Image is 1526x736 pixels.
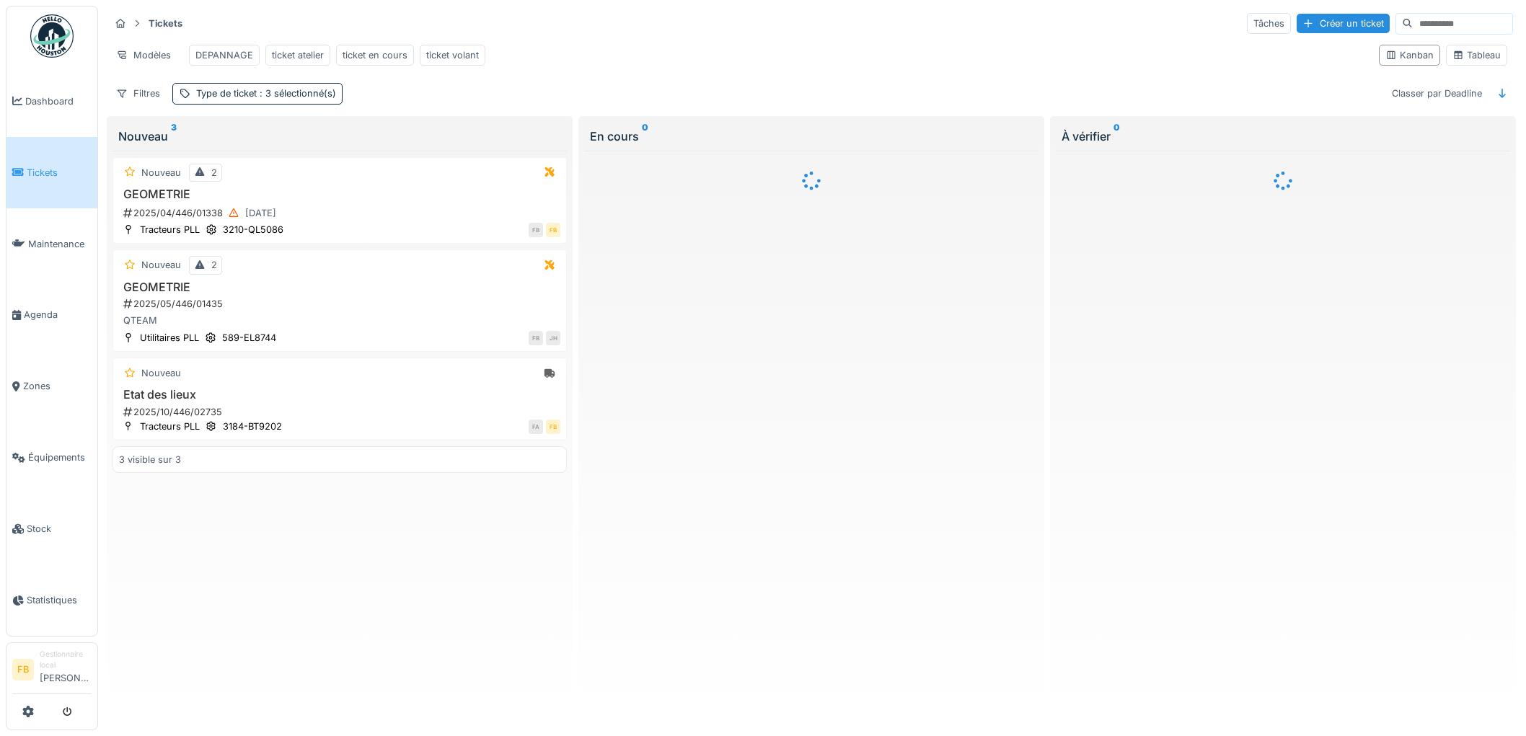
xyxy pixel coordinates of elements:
[119,453,181,466] div: 3 visible sur 3
[195,48,253,62] div: DEPANNAGE
[27,166,92,179] span: Tickets
[30,14,74,58] img: Badge_color-CXgf-gQk.svg
[122,297,560,311] div: 2025/05/446/01435
[143,17,188,30] strong: Tickets
[1062,128,1504,145] div: À vérifier
[343,48,407,62] div: ticket en cours
[40,649,92,671] div: Gestionnaire local
[28,451,92,464] span: Équipements
[1385,48,1434,62] div: Kanban
[590,128,1033,145] div: En cours
[6,351,97,422] a: Zones
[426,48,479,62] div: ticket volant
[6,422,97,493] a: Équipements
[223,223,283,236] div: 3210-QL5086
[119,314,560,327] div: QTEAM
[211,258,217,272] div: 2
[529,420,543,434] div: FA
[122,405,560,419] div: 2025/10/446/02735
[1385,83,1488,104] div: Classer par Deadline
[110,83,167,104] div: Filtres
[140,223,200,236] div: Tracteurs PLL
[25,94,92,108] span: Dashboard
[27,522,92,536] span: Stock
[171,128,177,145] sup: 3
[140,420,200,433] div: Tracteurs PLL
[211,166,217,179] div: 2
[1247,13,1291,34] div: Tâches
[12,649,92,694] a: FB Gestionnaire local[PERSON_NAME]
[140,331,199,345] div: Utilitaires PLL
[1297,14,1390,33] div: Créer un ticket
[12,659,34,680] li: FB
[546,223,560,237] div: FB
[141,258,181,272] div: Nouveau
[642,128,648,145] sup: 0
[119,187,560,201] h3: GEOMETRIE
[222,331,276,345] div: 589-EL8744
[529,223,543,237] div: FB
[196,87,336,100] div: Type de ticket
[141,166,181,179] div: Nouveau
[257,88,336,99] span: : 3 sélectionné(s)
[245,206,276,220] div: [DATE]
[6,66,97,137] a: Dashboard
[6,137,97,208] a: Tickets
[6,208,97,280] a: Maintenance
[546,331,560,345] div: JH
[546,420,560,434] div: FB
[118,128,561,145] div: Nouveau
[110,45,177,66] div: Modèles
[272,48,324,62] div: ticket atelier
[40,649,92,691] li: [PERSON_NAME]
[223,420,282,433] div: 3184-BT9202
[23,379,92,393] span: Zones
[28,237,92,251] span: Maintenance
[6,564,97,636] a: Statistiques
[6,493,97,564] a: Stock
[24,308,92,322] span: Agenda
[6,280,97,351] a: Agenda
[119,280,560,294] h3: GEOMETRIE
[1452,48,1501,62] div: Tableau
[122,204,560,222] div: 2025/04/446/01338
[1113,128,1120,145] sup: 0
[27,593,92,607] span: Statistiques
[141,366,181,380] div: Nouveau
[529,331,543,345] div: FB
[119,388,560,402] h3: Etat des lieux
